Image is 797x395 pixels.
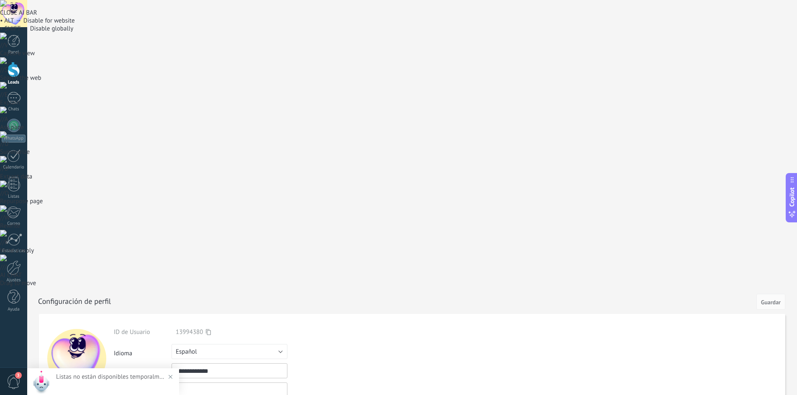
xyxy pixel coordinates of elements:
img: close_notification.svg [164,371,177,383]
span: Español [176,348,197,356]
span: Guardar [761,299,781,305]
span: 3 [15,372,22,379]
div: Nombre [114,367,172,375]
span: 13994380 [176,328,203,336]
span: Listas no están disponibles temporalmente [56,373,167,381]
button: Guardar [756,294,785,310]
div: ID de Usuario [114,328,172,336]
button: Español [172,344,287,359]
div: Ayuda [2,307,26,312]
div: Idioma [114,346,172,357]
